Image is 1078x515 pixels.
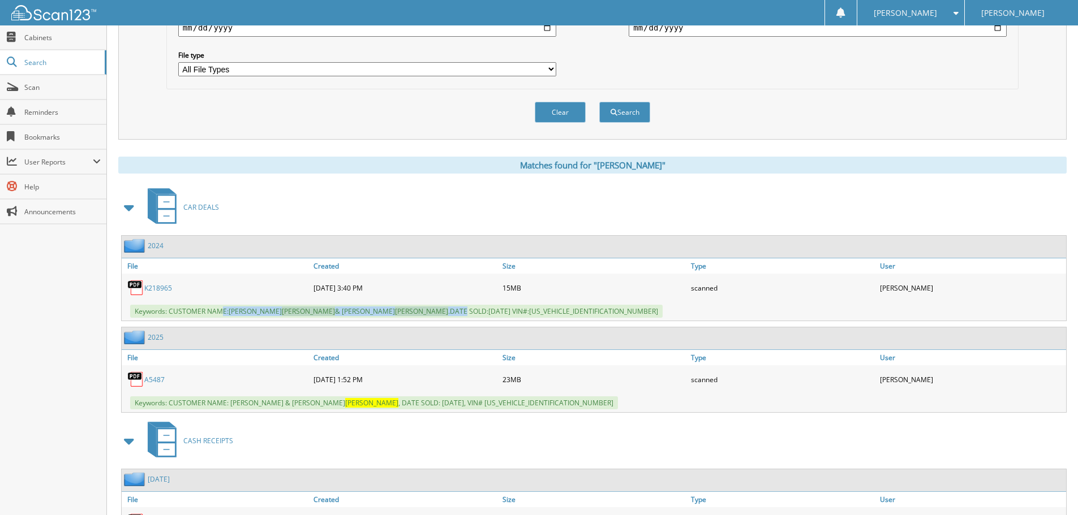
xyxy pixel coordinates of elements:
span: Keywords: CUSTOMER NAME: [PERSON_NAME] & [PERSON_NAME] , DATE SOLD: [DATE], VIN# [US_VEHICLE_IDEN... [130,396,618,409]
button: Clear [535,102,586,123]
img: PDF.png [127,371,144,388]
a: A5487 [144,375,165,384]
span: User Reports [24,157,93,167]
span: [PERSON_NAME] [395,306,448,316]
span: Search [24,58,99,67]
div: 15MB [500,276,689,299]
img: folder2.png [124,239,148,253]
span: [PERSON_NAME] [282,306,335,316]
a: Created [311,258,500,274]
span: [PERSON_NAME] [874,10,937,16]
a: 2024 [148,241,164,250]
a: Type [688,258,877,274]
span: Reminders [24,107,101,117]
a: K218965 [144,283,172,293]
div: [DATE] 3:40 PM [311,276,500,299]
a: 2025 [148,332,164,342]
span: Keywords: CUSTOMER NAME:[PERSON_NAME] & [PERSON_NAME] .DATE SOLD:[DATE] VIN#:[US_VEHICLE_IDENTIFI... [130,305,663,318]
span: CAR DEALS [183,202,219,212]
label: File type [178,50,556,60]
a: Size [500,492,689,507]
a: User [877,492,1066,507]
a: File [122,258,311,274]
span: Bookmarks [24,132,101,142]
a: Type [688,492,877,507]
button: Search [599,102,650,123]
span: [PERSON_NAME] [981,10,1045,16]
div: 23MB [500,368,689,391]
div: [PERSON_NAME] [877,368,1066,391]
div: Matches found for "[PERSON_NAME]" [118,157,1067,174]
span: Help [24,182,101,192]
a: File [122,492,311,507]
a: User [877,258,1066,274]
span: CASH RECEIPTS [183,436,233,445]
a: File [122,350,311,365]
a: Created [311,350,500,365]
a: Created [311,492,500,507]
a: CAR DEALS [141,185,219,230]
a: [DATE] [148,474,170,484]
img: folder2.png [124,472,148,486]
span: [PERSON_NAME] [345,398,398,408]
a: Size [500,350,689,365]
div: [PERSON_NAME] [877,276,1066,299]
span: Announcements [24,207,101,217]
a: Size [500,258,689,274]
input: end [629,19,1007,37]
a: User [877,350,1066,365]
div: scanned [688,368,877,391]
div: scanned [688,276,877,299]
span: Cabinets [24,33,101,42]
img: scan123-logo-white.svg [11,5,96,20]
div: [DATE] 1:52 PM [311,368,500,391]
span: Scan [24,83,101,92]
input: start [178,19,556,37]
img: PDF.png [127,279,144,296]
a: CASH RECEIPTS [141,418,233,463]
a: Type [688,350,877,365]
iframe: Chat Widget [1021,461,1078,515]
img: folder2.png [124,330,148,344]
